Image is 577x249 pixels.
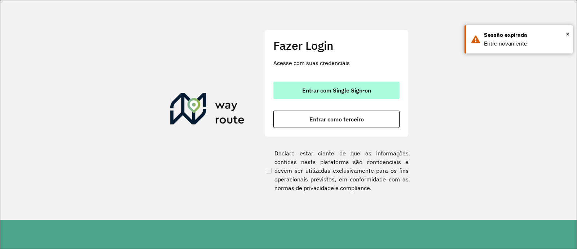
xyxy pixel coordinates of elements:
div: Entre novamente [484,39,567,48]
span: × [566,29,569,39]
button: Close [566,29,569,39]
div: Sessão expirada [484,31,567,39]
label: Declaro estar ciente de que as informações contidas nesta plataforma são confidenciais e devem se... [264,149,409,192]
span: Entrar como terceiro [309,116,364,122]
button: button [273,111,400,128]
img: Roteirizador AmbevTech [170,93,245,128]
h2: Fazer Login [273,39,400,52]
span: Entrar com Single Sign-on [302,87,371,93]
p: Acesse com suas credenciais [273,59,400,67]
button: button [273,82,400,99]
